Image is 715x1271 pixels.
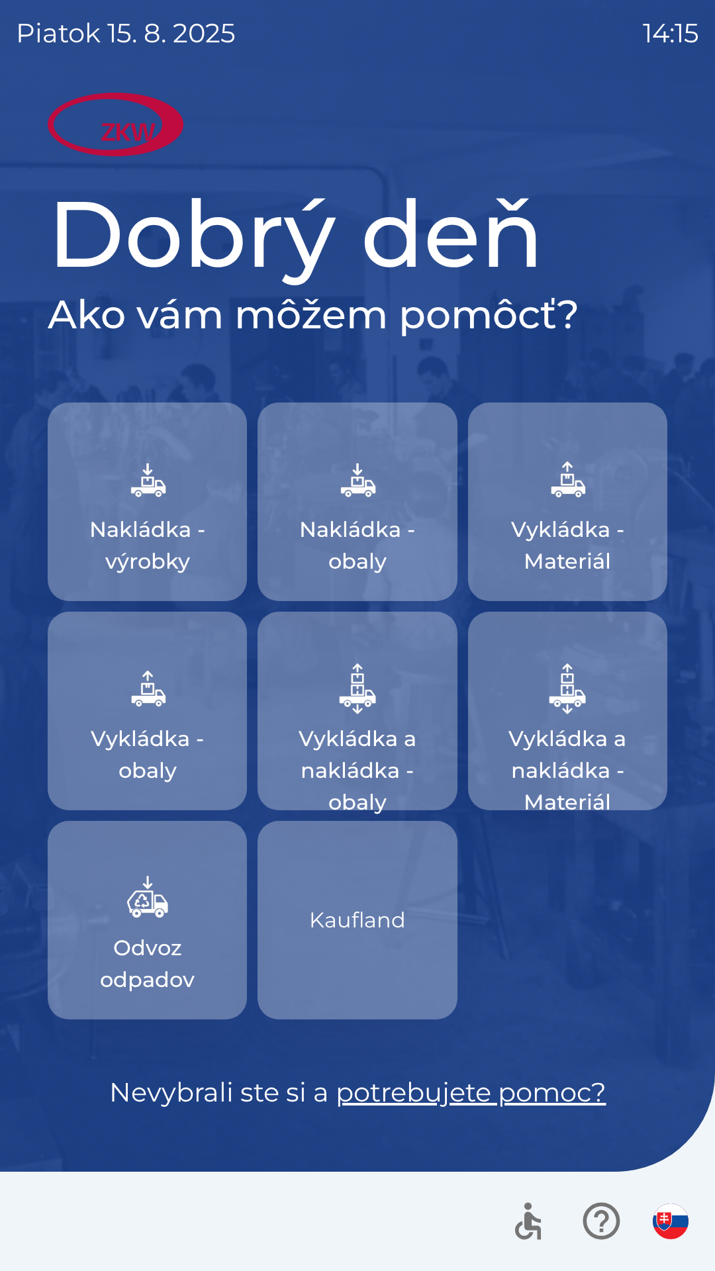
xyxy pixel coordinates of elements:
p: 14:15 [643,13,699,53]
button: Kaufland [258,821,457,1019]
p: Nevybrali ste si a [48,1072,667,1112]
p: Vykládka a nakládka - Materiál [500,723,636,818]
p: Vykládka a nakládka - obaly [289,723,425,818]
p: Nakládka - výrobky [79,514,215,577]
img: 2bbc7f99-8e7d-4141-b91f-9f4455268395.png [538,659,596,718]
button: Nakládka - výrobky [48,402,247,601]
img: f6c0e71a-c1f2-44cc-b56a-6594dd0e5bfd.png [328,659,387,718]
p: Kaufland [309,904,406,936]
button: Vykládka a nakládka - obaly [258,612,457,810]
p: Nakládka - obaly [289,514,425,577]
p: Vykládka - obaly [79,723,215,786]
p: Vykládka - Materiál [500,514,636,577]
p: piatok 15. 8. 2025 [16,13,236,53]
img: 66c83473-90e8-4d4b-94fd-646809ec6b59.png [119,659,177,718]
button: Odvoz odpadov [48,821,247,1019]
img: 23c19c24-34a6-40bd-bf21-42faafa94b8b.png [119,869,177,927]
img: Logo [48,93,667,156]
button: Vykládka - Materiál [468,402,667,601]
button: Nakládka - obaly [258,402,457,601]
img: 958a1e62-1471-4cb0-bcba-5550b514f8d6.png [538,450,596,508]
img: 8128dd21-1468-495f-af2c-fef8ca889ec2.png [328,450,387,508]
h2: Ako vám môžem pomôcť? [48,290,667,339]
p: Odvoz odpadov [79,932,215,996]
img: sk flag [653,1203,689,1239]
a: potrebujete pomoc? [336,1076,606,1108]
img: 9791b7ac-3730-49fb-82a3-f6c871363077.png [119,450,177,508]
h1: Dobrý deň [48,177,667,290]
button: Vykládka a nakládka - Materiál [468,612,667,810]
button: Vykládka - obaly [48,612,247,810]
